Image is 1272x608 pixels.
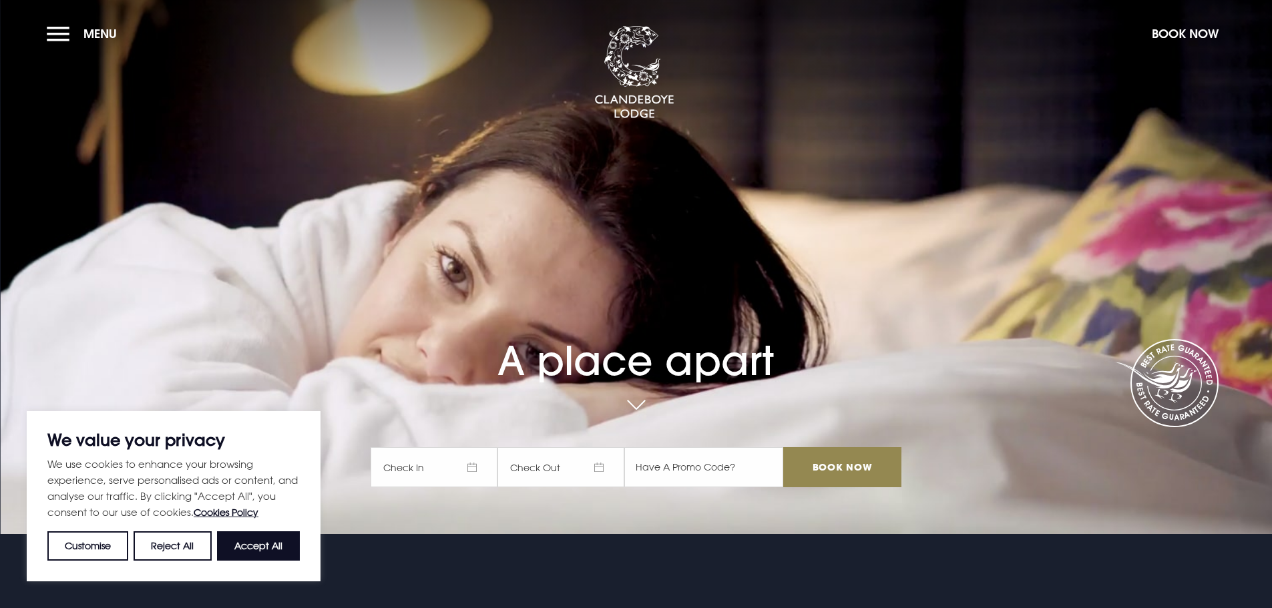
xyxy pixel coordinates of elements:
[371,300,901,384] h1: A place apart
[624,447,783,487] input: Have A Promo Code?
[594,26,674,119] img: Clandeboye Lodge
[47,432,300,448] p: We value your privacy
[47,456,300,521] p: We use cookies to enhance your browsing experience, serve personalised ads or content, and analys...
[47,19,124,48] button: Menu
[371,447,497,487] span: Check In
[217,531,300,561] button: Accept All
[83,26,117,41] span: Menu
[47,531,128,561] button: Customise
[497,447,624,487] span: Check Out
[783,447,901,487] input: Book Now
[27,411,321,581] div: We value your privacy
[134,531,211,561] button: Reject All
[1145,19,1225,48] button: Book Now
[194,507,258,518] a: Cookies Policy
